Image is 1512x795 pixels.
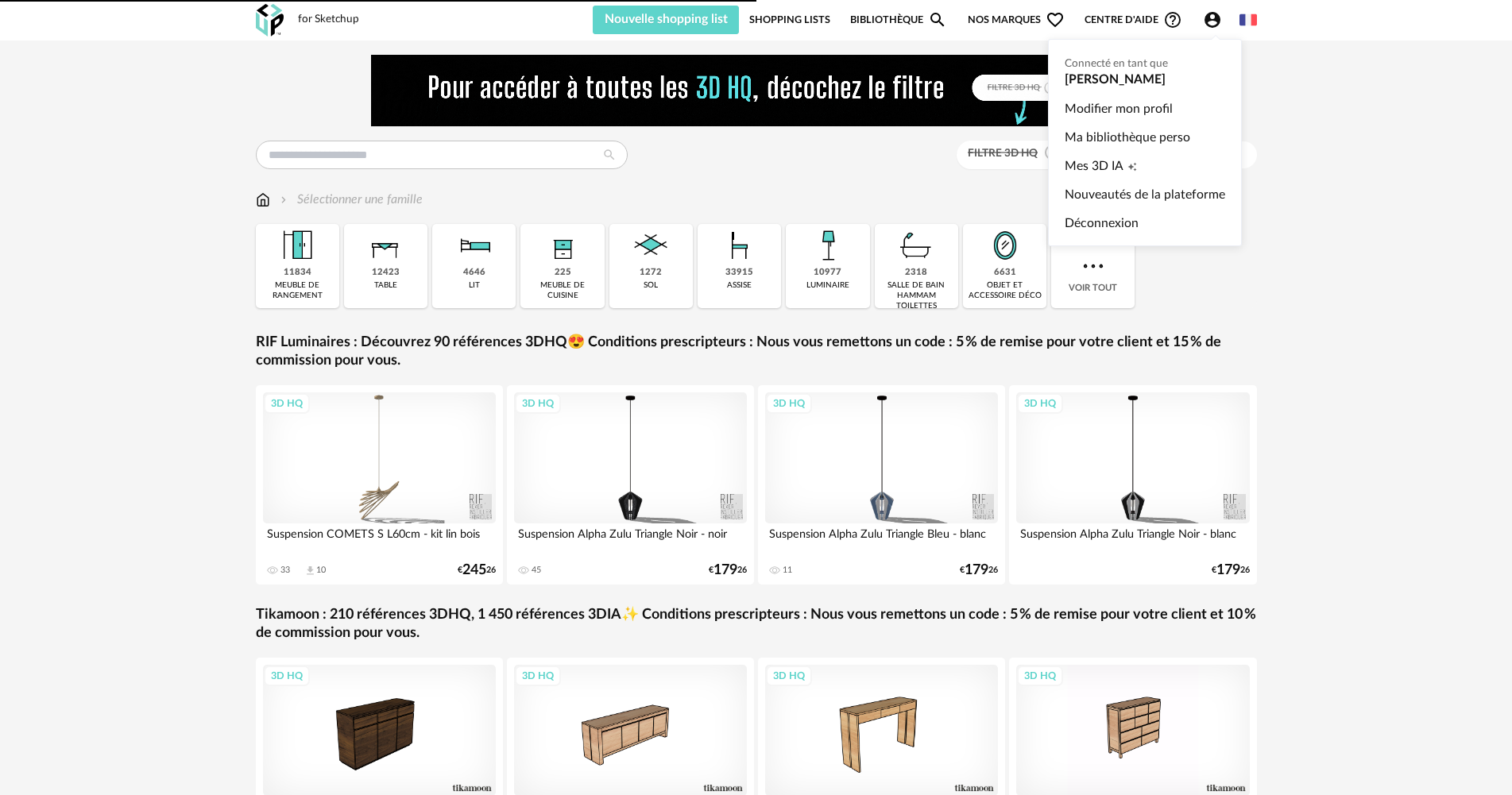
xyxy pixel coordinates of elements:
span: Mes 3D IA [1065,152,1123,180]
span: Download icon [304,565,316,577]
div: 33 [280,565,290,576]
a: BibliothèqueMagnify icon [850,6,947,34]
span: Creation icon [1127,152,1137,180]
span: Nos marques [968,6,1065,34]
div: 3D HQ [515,393,561,414]
button: Nouvelle shopping list [593,6,740,34]
a: RIF Luminaires : Découvrez 90 références 3DHQ😍 Conditions prescripteurs : Nous vous remettons un ... [256,334,1257,371]
a: 3D HQ Suspension Alpha Zulu Triangle Noir - blanc €17926 [1009,385,1257,585]
img: Salle%20de%20bain.png [895,224,938,267]
a: Ma bibliothèque perso [1065,123,1225,152]
div: 3D HQ [766,393,812,414]
div: 3D HQ [515,666,561,686]
div: 225 [555,267,571,279]
img: FILTRE%20HQ%20NEW_V1%20(4).gif [371,55,1142,126]
img: fr [1239,11,1257,29]
div: 3D HQ [264,393,310,414]
div: 4646 [463,267,485,279]
a: 3D HQ Suspension Alpha Zulu Triangle Noir - noir 45 €17926 [507,385,755,585]
div: 3D HQ [766,666,812,686]
span: 179 [1216,565,1240,576]
span: 179 [713,565,737,576]
div: 45 [532,565,541,576]
div: € 26 [709,565,747,576]
img: OXP [256,4,284,37]
img: Luminaire.png [806,224,849,267]
img: Sol.png [629,224,672,267]
div: luminaire [806,280,849,291]
a: 3D HQ Suspension Alpha Zulu Triangle Bleu - blanc 11 €17926 [758,385,1006,585]
img: Table.png [364,224,407,267]
span: Nouvelle shopping list [605,13,728,25]
span: 179 [965,565,988,576]
div: Voir tout [1051,224,1135,308]
img: more.7b13dc1.svg [1079,252,1108,280]
div: 33915 [725,267,753,279]
span: Heart Outline icon [1046,10,1065,29]
div: meuble de rangement [261,280,334,301]
div: meuble de cuisine [525,280,599,301]
span: Centre d'aideHelp Circle Outline icon [1085,10,1182,29]
div: lit [469,280,480,291]
div: 6631 [994,267,1016,279]
img: svg+xml;base64,PHN2ZyB3aWR0aD0iMTYiIGhlaWdodD0iMTYiIHZpZXdCb3g9IjAgMCAxNiAxNiIgZmlsbD0ibm9uZSIgeG... [277,191,290,209]
img: Rangement.png [541,224,584,267]
div: 10977 [814,267,841,279]
div: Suspension Alpha Zulu Triangle Bleu - blanc [765,523,999,555]
div: Suspension COMETS S L60cm - kit lin bois [263,523,497,555]
span: Filtre 3D HQ [968,148,1038,159]
div: 11 [783,565,792,576]
div: Suspension Alpha Zulu Triangle Noir - noir [514,523,748,555]
div: 11834 [284,267,311,279]
div: € 26 [458,565,496,576]
div: 3D HQ [264,666,310,686]
a: Shopping Lists [749,6,830,34]
div: Suspension Alpha Zulu Triangle Noir - blanc [1016,523,1250,555]
div: table [374,280,397,291]
div: assise [727,280,752,291]
a: Nouveautés de la plateforme [1065,180,1225,209]
div: 3D HQ [1017,666,1063,686]
span: Account Circle icon [1203,10,1229,29]
a: Déconnexion [1065,209,1225,237]
span: Magnify icon [928,10,947,29]
div: 3D HQ [1017,393,1063,414]
a: Tikamoon : 210 références 3DHQ, 1 450 références 3DIA✨ Conditions prescripteurs : Nous vous remet... [256,606,1257,643]
div: 2318 [905,267,927,279]
img: Meuble%20de%20rangement.png [276,224,319,267]
div: objet et accessoire déco [968,280,1042,301]
span: 245 [462,565,486,576]
div: for Sketchup [298,13,359,27]
div: Sélectionner une famille [277,191,423,209]
span: Account Circle icon [1203,10,1222,29]
img: Assise.png [718,224,761,267]
div: 1272 [640,267,662,279]
span: Help Circle Outline icon [1163,10,1182,29]
img: Miroir.png [984,224,1027,267]
a: 3D HQ Suspension COMETS S L60cm - kit lin bois 33 Download icon 10 €24526 [256,385,504,585]
div: € 26 [1212,565,1250,576]
div: € 26 [960,565,998,576]
img: svg+xml;base64,PHN2ZyB3aWR0aD0iMTYiIGhlaWdodD0iMTciIHZpZXdCb3g9IjAgMCAxNiAxNyIgZmlsbD0ibm9uZSIgeG... [256,191,270,209]
a: Modifier mon profil [1065,95,1225,123]
a: Mes 3D IACreation icon [1065,152,1225,180]
div: 12423 [372,267,400,279]
div: sol [644,280,658,291]
div: 10 [316,565,326,576]
div: salle de bain hammam toilettes [880,280,953,311]
img: Literie.png [453,224,496,267]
